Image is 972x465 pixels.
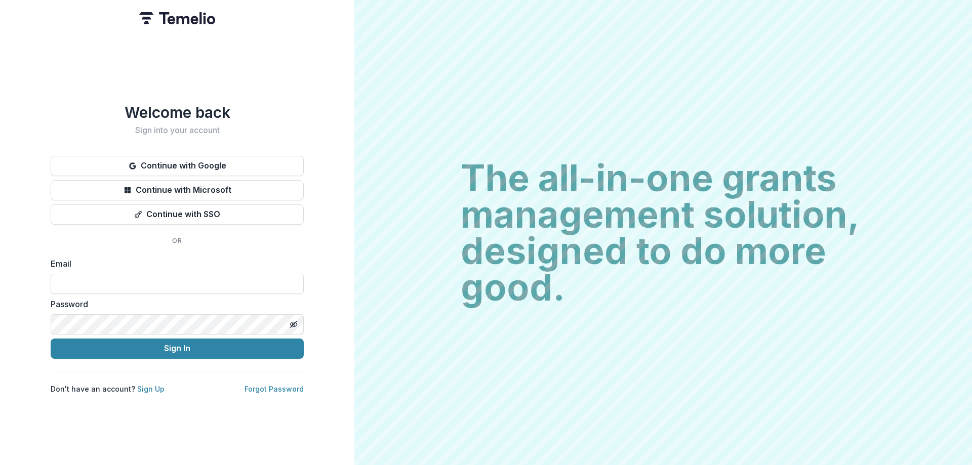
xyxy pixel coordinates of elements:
p: Don't have an account? [51,384,165,394]
button: Continue with SSO [51,204,304,225]
label: Email [51,258,298,270]
button: Toggle password visibility [286,316,302,332]
label: Password [51,298,298,310]
button: Sign In [51,339,304,359]
a: Sign Up [137,385,165,393]
img: Temelio [139,12,215,24]
h2: Sign into your account [51,125,304,135]
button: Continue with Microsoft [51,180,304,200]
h1: Welcome back [51,103,304,121]
button: Continue with Google [51,156,304,176]
a: Forgot Password [245,385,304,393]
